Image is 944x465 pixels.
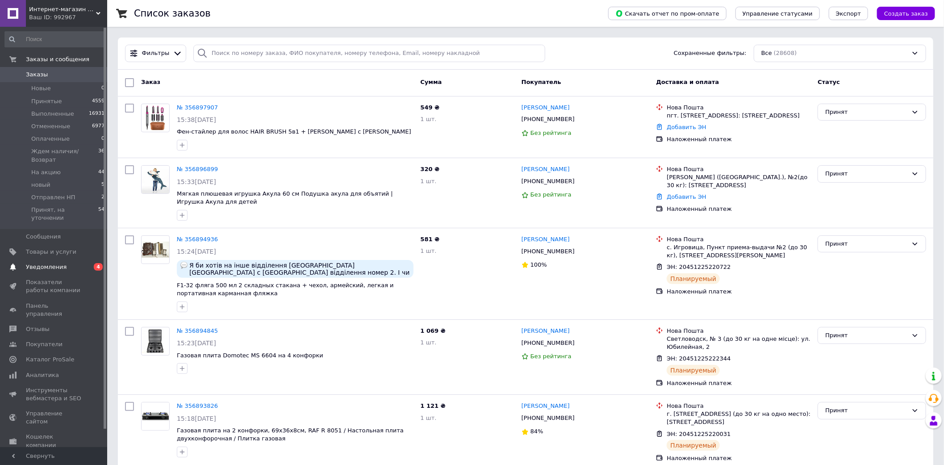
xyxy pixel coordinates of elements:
[667,327,810,335] div: Нова Пошта
[101,135,104,143] span: 0
[26,371,59,379] span: Аналитика
[522,178,575,184] span: [PHONE_NUMBER]
[667,264,731,270] span: ЭН: 20451225220722
[26,55,89,63] span: Заказы и сообщения
[421,166,440,172] span: 320 ₴
[667,135,810,143] div: Наложенный платеж
[421,178,437,184] span: 1 шт.
[142,242,169,258] img: Фото товару
[656,79,719,85] span: Доставка и оплата
[667,454,810,462] div: Наложенный платеж
[522,327,570,335] a: [PERSON_NAME]
[31,122,70,130] span: Отмененные
[142,166,169,193] img: Фото товару
[31,206,98,222] span: Принят, на уточнении
[667,440,720,451] div: Планируемый
[421,339,437,346] span: 1 шт.
[522,235,570,244] a: [PERSON_NAME]
[667,112,810,120] div: пгт. [STREET_ADDRESS]: [STREET_ADDRESS]
[101,84,104,92] span: 0
[530,353,572,360] span: Без рейтинга
[177,415,216,422] span: 15:18[DATE]
[667,410,810,426] div: г. [STREET_ADDRESS] (до 30 кг на одно место): [STREET_ADDRESS]
[141,165,170,194] a: Фото товару
[884,10,928,17] span: Создать заказ
[829,7,868,20] button: Экспорт
[142,402,169,430] img: Фото товару
[177,190,393,205] a: Мягкая плюшевая игрушка Акула 60 см Подушка акула для объятий | Игрушка Акула для детей
[31,97,62,105] span: Принятые
[667,165,810,173] div: Нова Пошта
[26,278,83,294] span: Показатели работы компании
[667,431,731,437] span: ЭН: 20451225220031
[522,79,561,85] span: Покупатель
[877,7,935,20] button: Создать заказ
[522,248,575,255] span: [PHONE_NUMBER]
[177,128,411,135] a: Фен-стайлер для волос HAIR BRUSH 5в1 + [PERSON_NAME] с [PERSON_NAME]
[98,168,104,176] span: 44
[141,235,170,264] a: Фото товару
[667,243,810,260] div: с. Игровица, Пункт приема-выдачи №2 (до 30 кг), [STREET_ADDRESS][PERSON_NAME]
[31,181,50,189] span: новый
[421,79,442,85] span: Сумма
[26,248,76,256] span: Товары и услуги
[177,427,404,442] a: Газовая плита на 2 конфорки, 69х36х8см, RAF R 8051 / Настольная плита двухконфорочная / Плитка га...
[143,104,168,132] img: Фото товару
[4,31,105,47] input: Поиск
[141,327,170,356] a: Фото товару
[825,239,908,249] div: Принят
[530,191,572,198] span: Без рейтинга
[141,402,170,431] a: Фото товару
[522,402,570,411] a: [PERSON_NAME]
[743,10,813,17] span: Управление статусами
[26,386,83,402] span: Инструменты вебмастера и SEO
[142,49,170,58] span: Фильтры
[825,169,908,179] div: Принят
[177,116,216,123] span: 15:38[DATE]
[177,327,218,334] a: № 356894845
[667,205,810,213] div: Наложенный платеж
[421,104,440,111] span: 549 ₴
[177,178,216,185] span: 15:33[DATE]
[836,10,861,17] span: Экспорт
[530,261,547,268] span: 100%
[177,402,218,409] a: № 356893826
[667,124,706,130] a: Добавить ЭН
[667,402,810,410] div: Нова Пошта
[29,13,107,21] div: Ваш ID: 992967
[667,193,706,200] a: Добавить ЭН
[177,104,218,111] a: № 356897907
[141,104,170,132] a: Фото товару
[180,262,188,269] img: :speech_balloon:
[26,410,83,426] span: Управление сайтом
[522,415,575,421] span: [PHONE_NUMBER]
[26,302,83,318] span: Панель управления
[522,165,570,174] a: [PERSON_NAME]
[92,122,104,130] span: 6977
[615,9,719,17] span: Скачать отчет по пром-оплате
[667,273,720,284] div: Планируемый
[667,335,810,351] div: Светловодск, № 3 (до 30 кг на одне місце): ул. Юбилейная, 2
[761,49,772,58] span: Все
[522,104,570,112] a: [PERSON_NAME]
[608,7,727,20] button: Скачать отчет по пром-оплате
[177,248,216,255] span: 15:24[DATE]
[26,340,63,348] span: Покупатели
[522,339,575,346] span: [PHONE_NUMBER]
[421,402,446,409] span: 1 121 ₴
[31,168,61,176] span: На акцию
[421,415,437,421] span: 1 шт.
[29,5,96,13] span: Интернет-магазин "Best Goods"
[31,84,51,92] span: Новые
[667,288,810,296] div: Наложенный платеж
[421,327,446,334] span: 1 069 ₴
[774,50,797,56] span: (28608)
[94,263,103,271] span: 4
[735,7,820,20] button: Управление статусами
[26,263,67,271] span: Уведомления
[667,173,810,189] div: [PERSON_NAME] ([GEOGRAPHIC_DATA].), №2(до 30 кг): [STREET_ADDRESS]
[92,97,104,105] span: 4559
[421,236,440,243] span: 581 ₴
